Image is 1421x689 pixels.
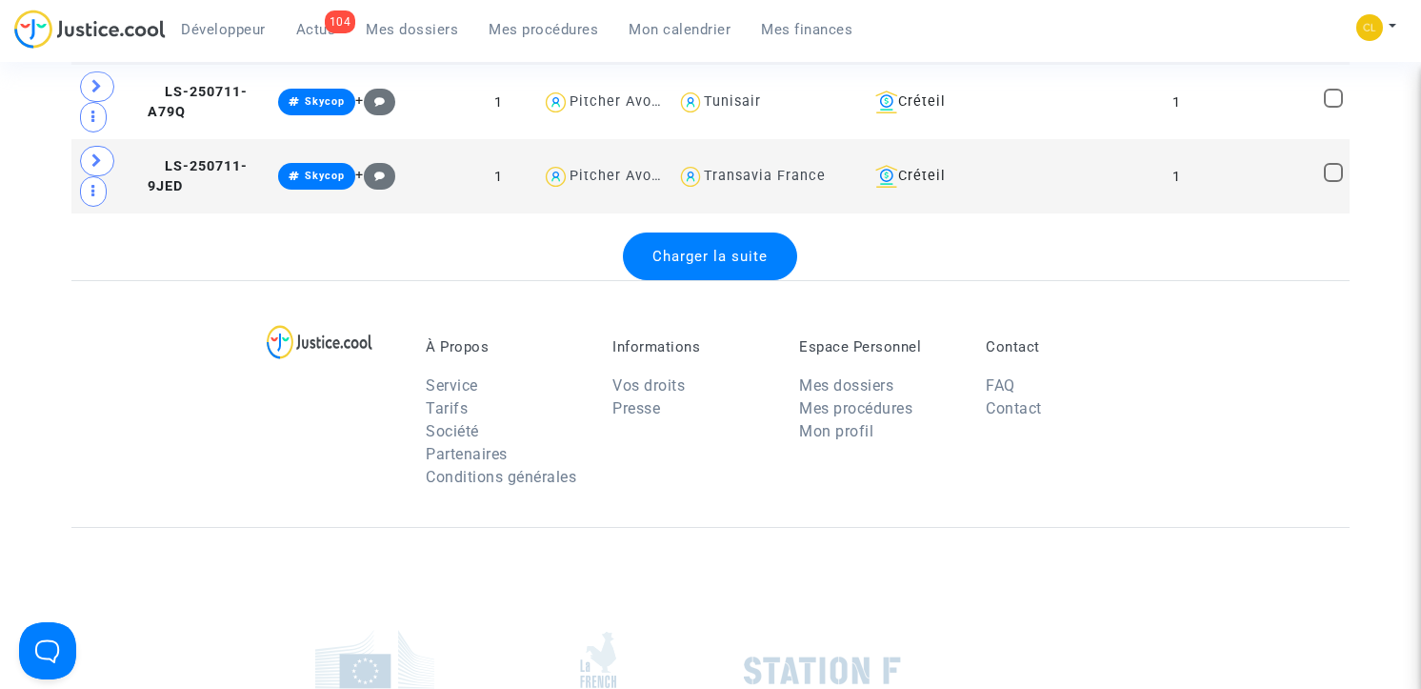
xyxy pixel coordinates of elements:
[166,15,281,44] a: Développeur
[305,95,345,108] span: Skycop
[148,84,248,121] span: LS-250711-A79Q
[305,170,345,182] span: Skycop
[542,163,570,191] img: icon-user.svg
[355,92,396,109] span: +
[148,158,248,195] span: LS-250711-9JED
[677,89,705,116] img: icon-user.svg
[426,338,584,355] p: À Propos
[489,21,598,38] span: Mes procédures
[613,15,746,44] a: Mon calendrier
[677,163,705,191] img: icon-user.svg
[426,445,508,463] a: Partenaires
[426,376,478,395] a: Service
[355,167,396,183] span: +
[799,422,873,440] a: Mon profil
[14,10,166,49] img: jc-logo.svg
[426,468,576,486] a: Conditions générales
[426,422,479,440] a: Société
[746,15,868,44] a: Mes finances
[1356,14,1383,41] img: f0b917ab549025eb3af43f3c4438ad5d
[281,15,351,44] a: 104Actus
[542,89,570,116] img: icon-user.svg
[181,21,266,38] span: Développeur
[267,325,372,359] img: logo-lg.svg
[868,165,1036,188] div: Créteil
[350,15,473,44] a: Mes dossiers
[570,168,674,184] div: Pitcher Avocat
[868,91,1036,113] div: Créteil
[325,10,356,33] div: 104
[612,376,685,395] a: Vos droits
[1133,139,1220,213] td: 1
[875,91,898,113] img: icon-banque.svg
[570,93,674,110] div: Pitcher Avocat
[761,21,852,38] span: Mes finances
[799,376,893,395] a: Mes dossiers
[366,21,458,38] span: Mes dossiers
[704,168,826,184] div: Transavia France
[744,657,901,685] img: stationf.png
[473,15,613,44] a: Mes procédures
[799,338,957,355] p: Espace Personnel
[612,399,660,417] a: Presse
[986,338,1144,355] p: Contact
[426,399,468,417] a: Tarifs
[799,399,912,417] a: Mes procédures
[612,338,771,355] p: Informations
[296,21,336,38] span: Actus
[986,376,1015,395] a: FAQ
[462,139,535,213] td: 1
[652,248,768,265] span: Charger la suite
[875,165,898,188] img: icon-banque.svg
[462,65,535,139] td: 1
[1133,65,1220,139] td: 1
[986,399,1042,417] a: Contact
[629,21,731,38] span: Mon calendrier
[19,622,76,679] iframe: Help Scout Beacon - Open
[704,93,761,110] div: Tunisair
